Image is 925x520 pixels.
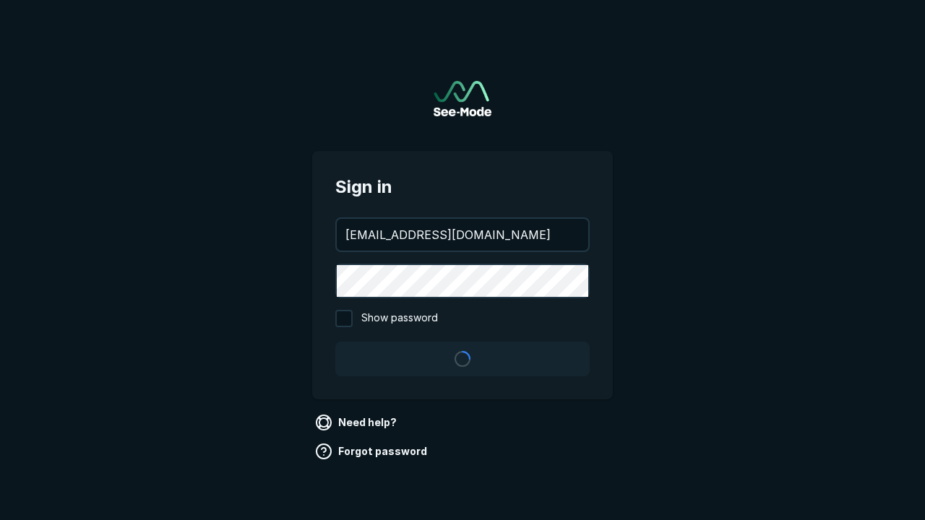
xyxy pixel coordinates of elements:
input: your@email.com [337,219,588,251]
a: Go to sign in [434,81,491,116]
a: Need help? [312,411,403,434]
img: See-Mode Logo [434,81,491,116]
span: Show password [361,310,438,327]
span: Sign in [335,174,590,200]
a: Forgot password [312,440,433,463]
